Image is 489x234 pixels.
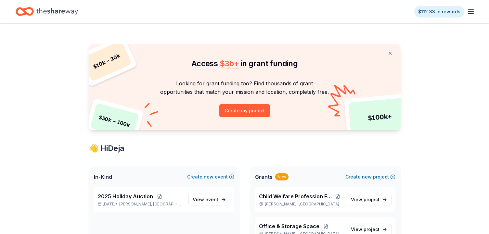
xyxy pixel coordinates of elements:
span: In-Kind [94,173,112,181]
a: View project [347,194,392,205]
p: [DATE] • [98,202,183,207]
span: Access in grant funding [191,59,298,68]
p: Looking for grant funding too? Find thousands of grant opportunities that match your mission and ... [97,79,393,96]
span: 2025 Holiday Auction [98,192,153,200]
span: Office & Storage Space [259,222,319,230]
button: Createnewevent [187,173,234,181]
span: new [362,173,372,181]
span: project [364,197,380,202]
a: Home [16,4,78,19]
a: $112.33 in rewards [414,6,464,18]
div: 👋 Hi Deja [89,143,401,154]
span: Child Welfare Profession Expansion and Investment [259,192,334,200]
span: event [205,197,218,202]
span: View [193,196,218,203]
span: View [351,226,380,233]
div: New [275,173,289,180]
div: $ 10k – 20k [81,40,132,82]
span: new [204,173,213,181]
span: View [351,196,380,203]
span: project [364,227,380,232]
span: [PERSON_NAME], [GEOGRAPHIC_DATA] [119,202,183,207]
a: View event [188,194,230,205]
p: [PERSON_NAME], [GEOGRAPHIC_DATA] [259,202,341,207]
span: Grants [255,173,273,181]
button: Create my project [219,104,270,117]
span: $ 3b + [220,59,239,68]
button: Createnewproject [345,173,395,181]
